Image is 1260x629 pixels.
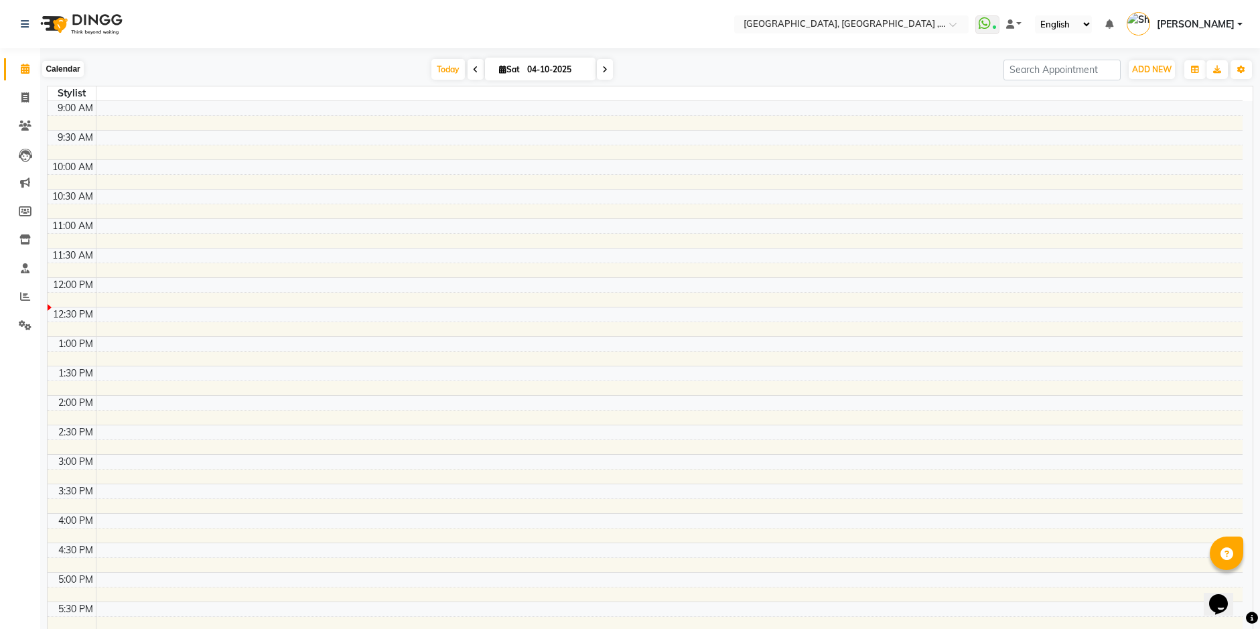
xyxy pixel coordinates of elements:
div: Stylist [48,86,96,100]
span: Today [431,59,465,80]
div: 4:30 PM [56,543,96,557]
img: Shahram [1127,12,1150,36]
div: 10:30 AM [50,190,96,204]
div: 2:00 PM [56,396,96,410]
div: 1:00 PM [56,337,96,351]
div: 10:00 AM [50,160,96,174]
input: Search Appointment [1003,60,1121,80]
iframe: chat widget [1204,575,1247,616]
div: 11:00 AM [50,219,96,233]
div: 5:30 PM [56,602,96,616]
div: 2:30 PM [56,425,96,439]
div: 9:00 AM [55,101,96,115]
input: 2025-10-04 [523,60,590,80]
div: 3:00 PM [56,455,96,469]
span: ADD NEW [1132,64,1172,74]
span: Sat [496,64,523,74]
button: ADD NEW [1129,60,1175,79]
div: 4:00 PM [56,514,96,528]
div: 5:00 PM [56,573,96,587]
div: 3:30 PM [56,484,96,498]
span: [PERSON_NAME] [1157,17,1235,31]
div: Calendar [42,61,83,77]
div: 11:30 AM [50,249,96,263]
div: 9:30 AM [55,131,96,145]
img: logo [34,5,126,43]
div: 12:30 PM [50,307,96,322]
div: 1:30 PM [56,366,96,380]
div: 12:00 PM [50,278,96,292]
